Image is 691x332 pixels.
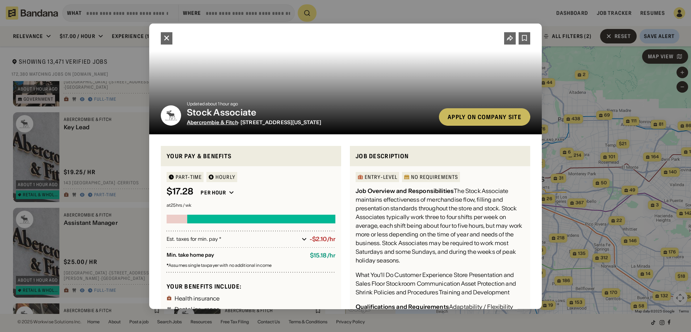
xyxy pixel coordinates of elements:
div: What You’ll Do Customer Experience Store Presentation and Sales Floor Stockroom Communication Ass... [356,270,524,297]
div: · [STREET_ADDRESS][US_STATE] [187,119,433,125]
div: Updated about 1 hour ago [187,101,433,106]
div: Qualifications and Requirements [356,303,449,310]
div: Adaptability / Flexibility Applied Learning Attention to Detail Multi-Tasking Work Ethic [356,302,524,320]
div: Entry-Level [365,175,397,180]
div: Your pay & benefits [167,151,335,160]
div: at 25 hrs / wk [167,203,335,207]
div: Job Overview and Responsibilities [356,187,454,194]
div: Job Description [356,151,524,160]
span: Abercrombie & Fitch [187,119,238,125]
div: Per hour [201,189,226,196]
div: Apply on company site [448,114,522,119]
div: -$2.10/hr [310,236,335,243]
div: $ 15.18 / hr [310,252,335,259]
div: Dental insurance [175,306,220,312]
div: Your benefits include: [167,282,335,290]
div: Min. take home pay [167,252,304,259]
div: Assumes single taxpayer with no additional income [167,263,335,268]
img: Abercrombie & Fitch logo [161,105,181,125]
div: Part-time [176,175,202,180]
div: $ 17.28 [167,186,193,197]
div: Est. taxes for min. pay * [167,235,299,243]
div: The Stock Associate maintains effectiveness of merchandise flow, filling and presentation standar... [356,186,524,265]
div: Health insurance [175,295,220,301]
div: Stock Associate [187,107,433,118]
div: No Requirements [411,175,458,180]
div: HOURLY [215,175,235,180]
